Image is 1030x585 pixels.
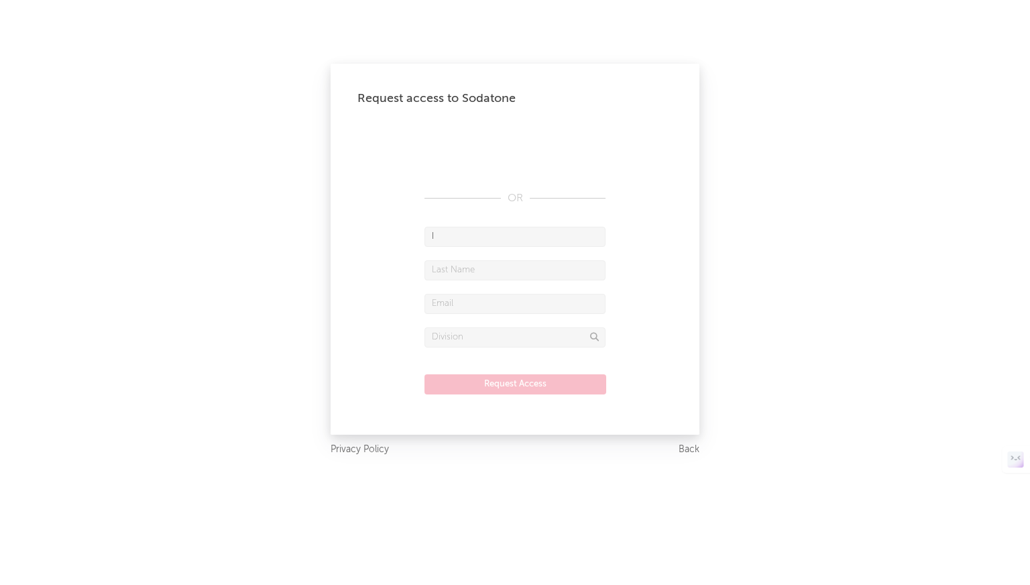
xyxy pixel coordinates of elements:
div: OR [424,191,606,207]
input: Last Name [424,260,606,280]
input: Email [424,294,606,314]
input: Division [424,327,606,348]
input: First Name [424,227,606,247]
a: Back [679,441,699,458]
div: Request access to Sodatone [357,91,673,107]
a: Privacy Policy [331,441,389,458]
button: Request Access [424,374,606,394]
